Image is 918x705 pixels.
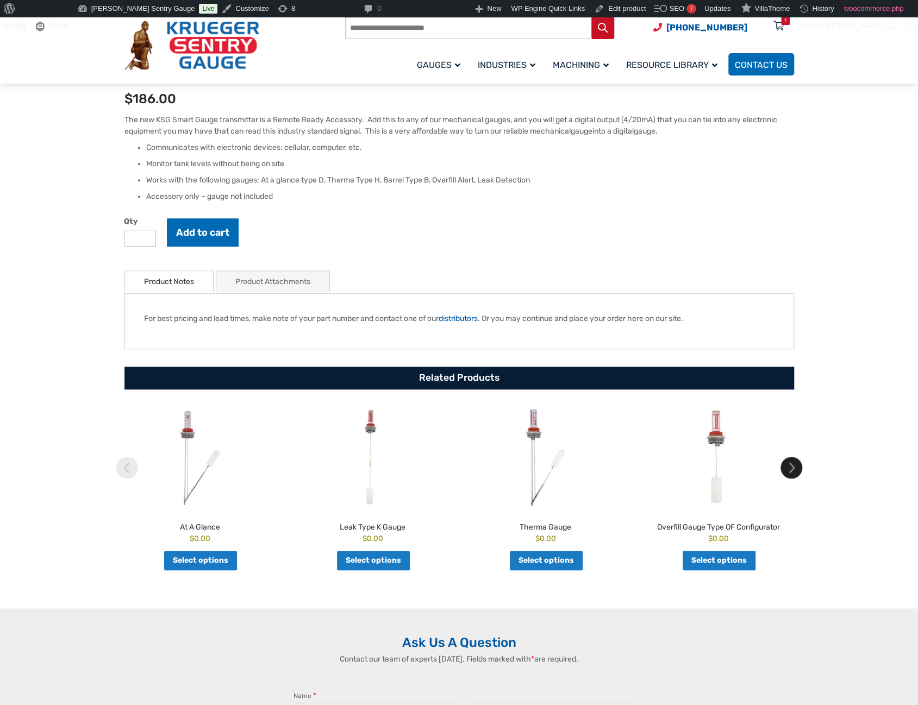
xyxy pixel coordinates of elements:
span: Gauges [417,60,460,70]
span: woocommerce.php [844,4,904,12]
h2: Related Products [124,367,794,389]
a: Industries [471,52,546,77]
h2: Overfill Gauge Type OF Configurator [635,518,802,533]
span: Resource Library [626,60,717,70]
span: $ [363,534,367,543]
a: Add to cart: “Leak Type K Gauge” [337,551,410,570]
li: Works with the following gauges: At a glance type D, Therma Type H, Barrel Type B, Overfill Alert... [146,175,794,186]
p: The new KSG Smart Gauge transmitter is a Remote Ready Accessory. Add this to any of our mechanica... [124,114,794,137]
a: Live [199,4,217,14]
span: Contact Us [735,60,788,70]
div: 1 [784,16,786,25]
a: Product Attachments [235,271,310,292]
h2: Leak Type K Gauge [289,518,457,533]
a: Resource Library [620,52,728,77]
a: Howdy, [798,17,901,35]
a: Add to cart: “Overfill Gauge Type OF Configurator” [683,551,755,570]
li: Communicates with electronic devices: cellular, computer, etc. [146,142,794,153]
span: $ [124,91,133,106]
span: Industries [478,60,535,70]
bdi: 0.00 [535,534,556,543]
h2: Therma Gauge [462,518,629,533]
a: distributors [439,314,478,323]
p: Contact our team of experts [DATE]. Fields marked with are required. [283,653,636,665]
li: Accessory only – gauge not included [146,191,794,202]
li: Monitor tank levels without being on site [146,159,794,169]
a: Add to cart: “At A Glance” [164,551,237,570]
a: Contact Us [728,53,794,75]
img: Krueger Sentry Gauge [124,21,259,71]
p: For best pricing and lead times, make note of your part number and contact one of our . Or you ma... [144,313,775,324]
a: Leak Type K Gauge $0.00 [289,406,457,544]
span: gauge [634,127,655,136]
img: At A Glance [116,406,284,509]
h2: Ask Us A Question [124,634,794,651]
span: [PHONE_NUMBER] [666,22,747,33]
span: $ [190,534,194,543]
span: [PERSON_NAME] [825,22,883,30]
span: Forms [49,17,69,35]
img: chevron-left.svg [116,457,138,479]
a: Add to cart: “Therma Gauge” [510,551,583,570]
span: $ [535,534,540,543]
a: At A Glance $0.00 [116,406,284,544]
bdi: 186.00 [124,91,176,106]
img: Therma Gauge [462,406,629,509]
a: Gauges [410,52,471,77]
a: Product Notes [144,271,194,292]
img: chevron-right.svg [780,457,802,479]
bdi: 0.00 [708,534,729,543]
a: Machining [546,52,620,77]
div: 7 [686,4,696,14]
input: Product quantity [124,230,156,247]
button: Add to cart [167,218,239,247]
legend: Name [293,690,316,701]
a: Therma Gauge $0.00 [462,406,629,544]
a: Overfill Gauge Type OF Configurator $0.00 [635,406,802,544]
bdi: 0.00 [363,534,383,543]
bdi: 0.00 [190,534,210,543]
a: Phone Number (920) 434-8860 [653,21,747,34]
img: Overfill Gauge Type OF Configurator [635,406,802,509]
img: Leak Detection Gauge [289,406,457,509]
h2: At A Glance [116,518,284,533]
span: Machining [553,60,609,70]
span: gauge [571,127,592,136]
span: $ [708,534,713,543]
